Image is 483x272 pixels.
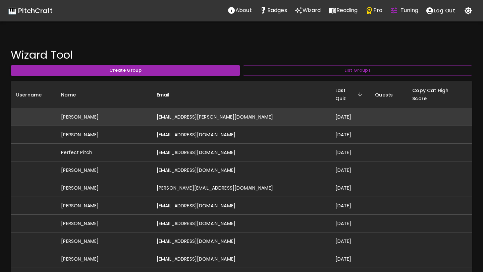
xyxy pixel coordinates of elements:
[330,126,370,144] td: [DATE]
[325,4,362,17] button: Reading
[151,144,330,161] td: [EMAIL_ADDRESS][DOMAIN_NAME]
[56,144,151,161] td: Perfect Pitch
[56,108,151,126] td: [PERSON_NAME]
[330,179,370,197] td: [DATE]
[11,48,472,62] h4: Wizard Tool
[362,4,386,17] button: Pro
[151,179,330,197] td: [PERSON_NAME][EMAIL_ADDRESS][DOMAIN_NAME]
[151,215,330,232] td: [EMAIL_ADDRESS][DOMAIN_NAME]
[386,4,422,18] a: Tuning Quiz
[151,126,330,144] td: [EMAIL_ADDRESS][DOMAIN_NAME]
[56,215,151,232] td: [PERSON_NAME]
[56,179,151,197] td: [PERSON_NAME]
[362,4,386,18] a: Pro
[16,91,50,99] span: Username
[336,6,358,14] p: Reading
[11,65,240,76] button: Create Group
[151,108,330,126] td: [EMAIL_ADDRESS][PERSON_NAME][DOMAIN_NAME]
[243,65,472,76] button: List Groups
[151,232,330,250] td: [EMAIL_ADDRESS][DOMAIN_NAME]
[235,6,252,14] p: About
[330,144,370,161] td: [DATE]
[224,4,256,18] a: About
[151,161,330,179] td: [EMAIL_ADDRESS][DOMAIN_NAME]
[56,197,151,215] td: [PERSON_NAME]
[330,108,370,126] td: [DATE]
[157,91,178,99] span: Email
[330,232,370,250] td: [DATE]
[330,161,370,179] td: [DATE]
[291,4,325,18] a: Wizard
[267,6,287,14] p: Badges
[256,4,291,18] a: Stats
[151,250,330,268] td: [EMAIL_ADDRESS][DOMAIN_NAME]
[256,4,291,17] button: Stats
[386,4,422,17] button: Tuning Quiz
[335,86,365,103] span: Last Quiz
[400,6,418,14] p: Tuning
[412,86,467,103] span: Copy Cat High Score
[375,91,401,99] span: Quests
[422,4,459,18] button: account of current user
[56,250,151,268] td: [PERSON_NAME]
[330,197,370,215] td: [DATE]
[325,4,362,18] a: Reading
[330,215,370,232] td: [DATE]
[56,126,151,144] td: [PERSON_NAME]
[61,91,85,99] span: Name
[56,232,151,250] td: [PERSON_NAME]
[303,6,321,14] p: Wizard
[291,4,325,17] button: Wizard
[224,4,256,17] button: About
[56,161,151,179] td: [PERSON_NAME]
[330,250,370,268] td: [DATE]
[8,5,53,16] a: 🎹 PitchCraft
[373,6,382,14] p: Pro
[151,197,330,215] td: [EMAIL_ADDRESS][DOMAIN_NAME]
